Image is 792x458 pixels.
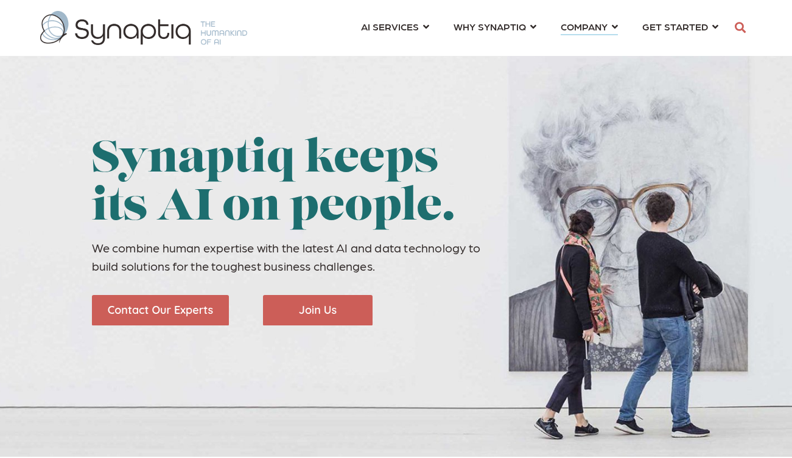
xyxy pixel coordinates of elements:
[454,15,536,38] a: WHY SYNAPTIQ
[642,18,708,35] span: GET STARTED
[454,18,526,35] span: WHY SYNAPTIQ
[40,11,247,45] img: synaptiq logo-1
[92,295,229,325] img: Contact Our Experts
[92,238,492,275] p: We combine human expertise with the latest AI and data technology to build solutions for the toug...
[561,18,608,35] span: COMPANY
[642,15,718,38] a: GET STARTED
[349,6,731,50] nav: menu
[561,15,618,38] a: COMPANY
[92,139,455,231] span: Synaptiq keeps its AI on people.
[361,18,419,35] span: AI SERVICES
[361,15,429,38] a: AI SERVICES
[263,295,373,325] img: Join Us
